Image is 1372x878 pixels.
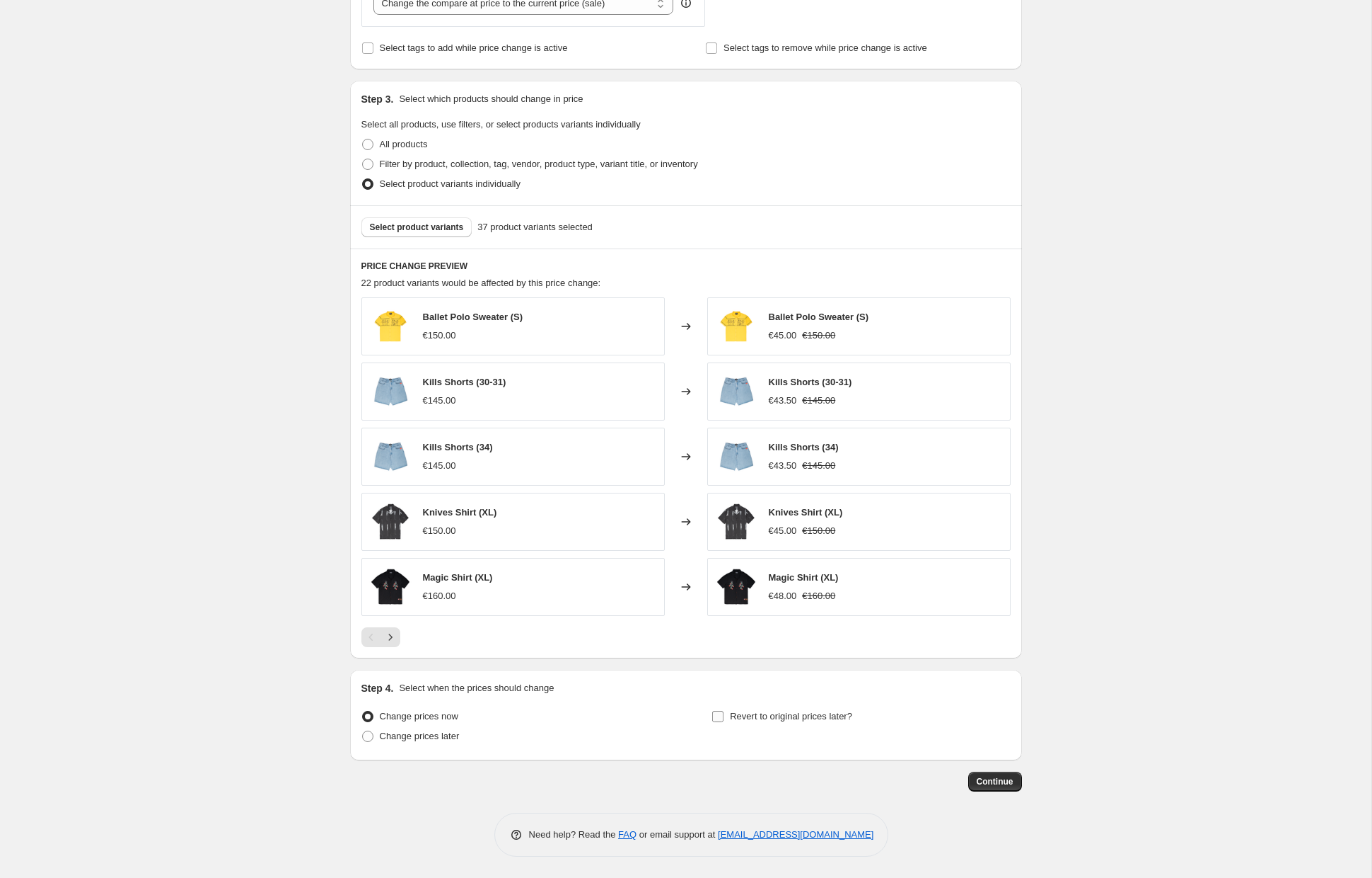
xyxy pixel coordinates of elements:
[769,329,797,343] div: €45.00
[477,220,593,234] span: 37 product variants selected
[361,217,472,237] button: Select product variants
[423,507,497,518] span: Knives Shirt (XL)
[423,394,456,408] div: €145.00
[529,829,619,840] span: Need help? Read the
[361,119,641,130] span: Select all products, use filters, or select products variants individually
[361,681,394,695] h2: Step 4.
[802,394,835,408] strike: €145.00
[769,572,839,583] span: Magic Shirt (XL)
[618,829,636,840] a: FAQ
[718,829,873,840] a: [EMAIL_ADDRESS][DOMAIN_NAME]
[423,572,493,583] span: Magic Shirt (XL)
[802,329,835,343] strike: €150.00
[769,524,797,538] div: €45.00
[769,312,869,322] span: Ballet Polo Sweater (S)
[802,459,835,473] strike: €145.00
[715,305,757,348] img: MAGLIETTAGIALLA_80x.png
[968,772,1022,792] button: Continue
[769,507,843,518] span: Knives Shirt (XL)
[380,711,458,722] span: Change prices now
[715,566,757,608] img: MAGIC_SHIRT_FRONT_80x.png
[423,589,456,603] div: €160.00
[769,394,797,408] div: €43.50
[769,442,839,452] span: Kills Shorts (34)
[715,435,757,478] img: PANTALONCINOJEANS_80x.png
[380,731,460,741] span: Change prices later
[715,370,757,413] img: PANTALONCINOJEANS_80x.png
[370,222,464,233] span: Select product variants
[730,711,852,722] span: Revert to original prices later?
[423,524,456,538] div: €150.00
[380,178,521,189] span: Select product variants individually
[423,377,506,387] span: Kills Shorts (30-31)
[423,312,523,322] span: Ballet Polo Sweater (S)
[369,305,412,348] img: MAGLIETTAGIALLA_80x.png
[802,524,835,538] strike: €150.00
[361,278,601,288] span: 22 product variants would be affected by this price change:
[423,329,456,343] div: €150.00
[423,459,456,473] div: €145.00
[369,435,412,478] img: PANTALONCINOJEANS_80x.png
[361,627,400,647] nav: Pagination
[369,566,412,608] img: MAGIC_SHIRT_FRONT_80x.png
[361,261,1011,272] h6: PRICE CHANGE PREVIEW
[423,442,493,452] span: Kills Shorts (34)
[380,139,428,149] span: All products
[380,42,568,53] span: Select tags to add while price change is active
[399,681,554,695] p: Select when the prices should change
[715,501,757,543] img: KNIVES_SHIRT_FRONT_80x.png
[380,159,698,169] span: Filter by product, collection, tag, vendor, product type, variant title, or inventory
[769,459,797,473] div: €43.50
[361,92,394,106] h2: Step 3.
[380,627,400,647] button: Next
[369,370,412,413] img: PANTALONCINOJEANS_80x.png
[399,92,583,106] p: Select which products should change in price
[769,377,852,387] span: Kills Shorts (30-31)
[802,589,835,603] strike: €160.00
[977,776,1013,787] span: Continue
[723,42,927,53] span: Select tags to remove while price change is active
[369,501,412,543] img: KNIVES_SHIRT_FRONT_80x.png
[769,589,797,603] div: €48.00
[636,829,718,840] span: or email support at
